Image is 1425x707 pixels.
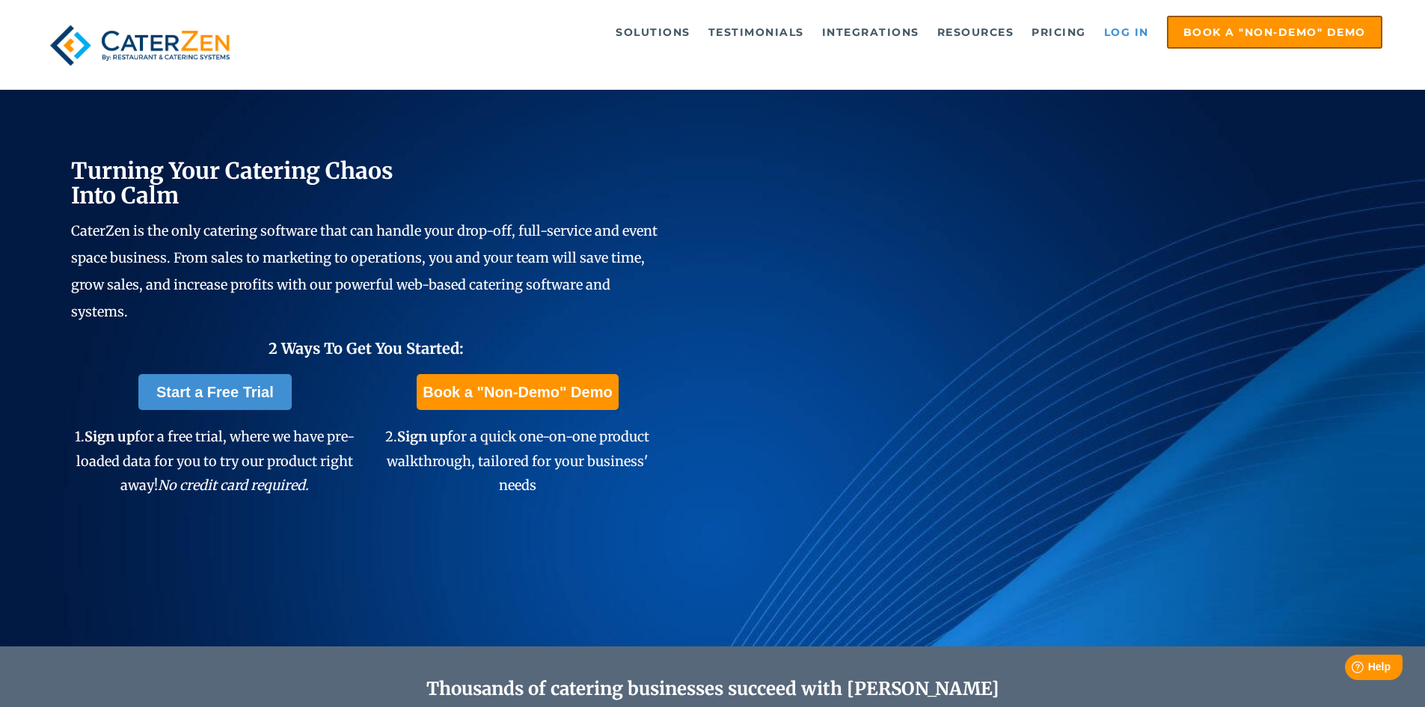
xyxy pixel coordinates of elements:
span: 1. for a free trial, where we have pre-loaded data for you to try our product right away! [75,428,355,494]
a: Start a Free Trial [138,374,292,410]
span: Turning Your Catering Chaos Into Calm [71,156,393,209]
a: Resources [930,17,1022,47]
h2: Thousands of catering businesses succeed with [PERSON_NAME] [143,679,1283,700]
em: No credit card required. [158,477,309,494]
a: Testimonials [701,17,812,47]
div: Navigation Menu [272,16,1382,49]
a: Book a "Non-Demo" Demo [417,374,618,410]
iframe: Help widget launcher [1292,649,1409,691]
a: Solutions [608,17,698,47]
a: Log in [1097,17,1156,47]
span: Sign up [397,428,447,445]
span: CaterZen is the only catering software that can handle your drop-off, full-service and event spac... [71,222,658,320]
span: 2. for a quick one-on-one product walkthrough, tailored for your business' needs [385,428,649,494]
span: 2 Ways To Get You Started: [269,339,464,358]
img: caterzen [43,16,237,75]
a: Pricing [1024,17,1094,47]
span: Sign up [85,428,135,445]
a: Integrations [815,17,927,47]
a: Book a "Non-Demo" Demo [1167,16,1382,49]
